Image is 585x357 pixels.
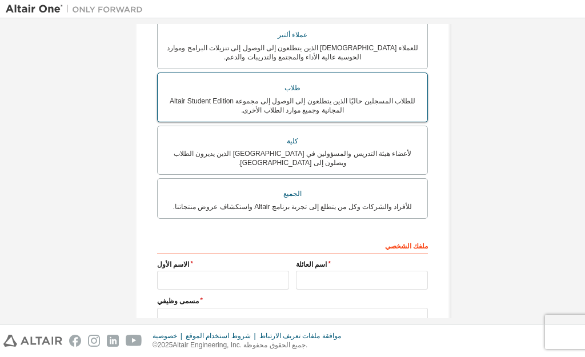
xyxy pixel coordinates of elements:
img: ألتير ون [6,3,149,15]
font: للطلاب المسجلين حاليًا الذين يتطلعون إلى الوصول إلى مجموعة Altair Student Edition المجانية وجميع ... [170,97,415,114]
font: الجميع [283,190,302,198]
font: خصوصية [153,332,177,340]
font: للعملاء [DEMOGRAPHIC_DATA] الذين يتطلعون إلى الوصول إلى تنزيلات البرامج وموارد الحوسبة عالية الأد... [167,44,418,61]
img: altair_logo.svg [3,335,62,347]
font: مسمى وظيفي [157,297,199,305]
font: © [153,341,158,349]
font: 2025 [158,341,173,349]
font: الاسم الأول [157,260,189,268]
font: Altair Engineering, Inc. جميع الحقوق محفوظة. [173,341,307,349]
font: كلية [287,137,298,145]
img: facebook.svg [69,335,81,347]
font: للأفراد والشركات وكل من يتطلع إلى تجربة برنامج Altair واستكشاف عروض منتجاتنا. [173,203,412,211]
font: عملاء ألتير [278,31,307,39]
img: linkedin.svg [107,335,119,347]
font: طلاب [285,84,300,92]
font: ملفك الشخصي [385,242,428,250]
font: لأعضاء هيئة التدريس والمسؤولين في [GEOGRAPHIC_DATA] الذين يديرون الطلاب ويصلون إلى [GEOGRAPHIC_DA... [174,150,412,167]
font: شروط استخدام الموقع [186,332,251,340]
img: youtube.svg [126,335,142,347]
img: instagram.svg [88,335,100,347]
font: اسم العائلة [296,260,327,268]
font: موافقة ملفات تعريف الارتباط [259,332,341,340]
